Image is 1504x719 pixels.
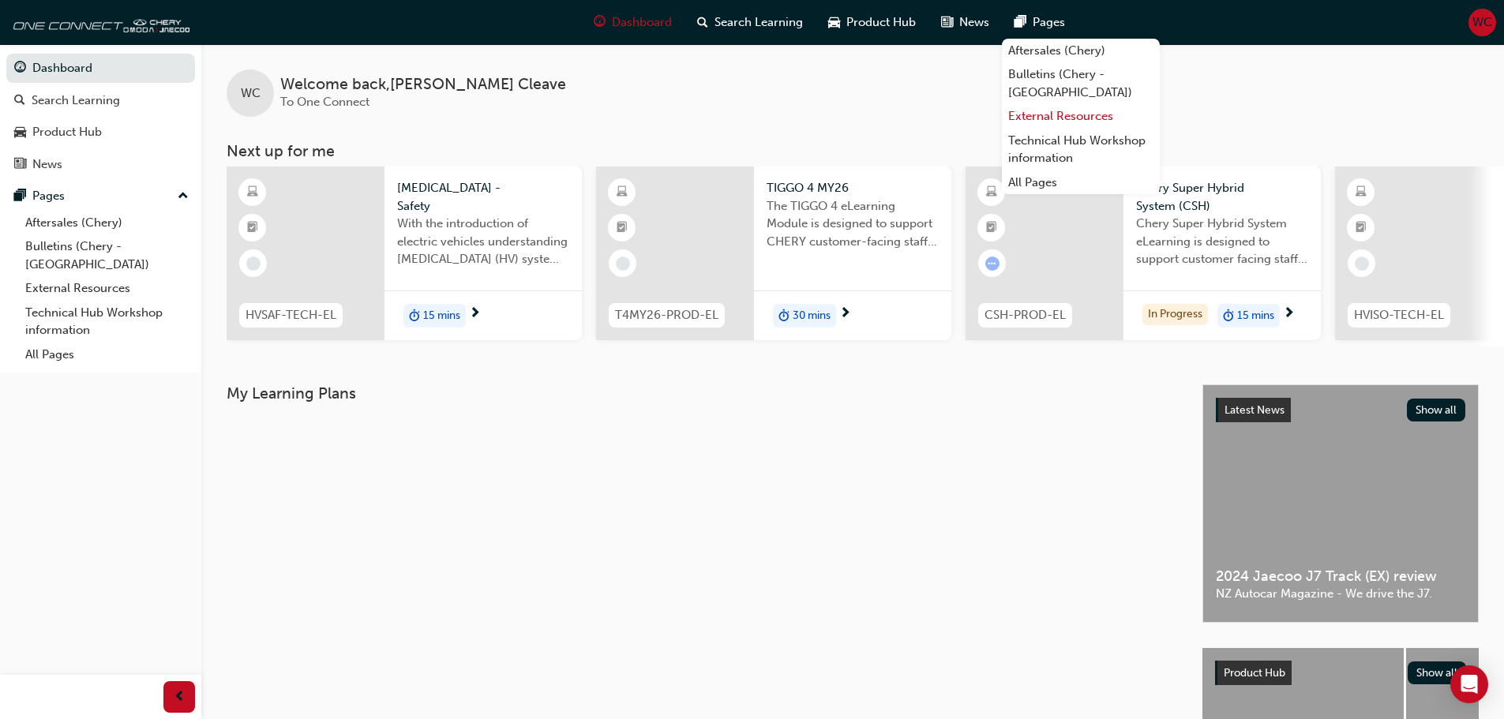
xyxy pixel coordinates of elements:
[985,257,1000,271] span: learningRecordVerb_ATTEMPT-icon
[966,167,1321,340] a: CSH-PROD-ELChery Super Hybrid System (CSH)Chery Super Hybrid System eLearning is designed to supp...
[1002,6,1078,39] a: pages-iconPages
[1002,62,1160,104] a: Bulletins (Chery - [GEOGRAPHIC_DATA])
[1408,661,1467,684] button: Show all
[596,167,951,340] a: T4MY26-PROD-ELTIGGO 4 MY26The TIGGO 4 eLearning Module is designed to support CHERY customer-faci...
[1215,661,1466,686] a: Product HubShow all
[247,218,258,238] span: booktick-icon
[1002,170,1160,195] a: All Pages
[246,257,261,271] span: learningRecordVerb_NONE-icon
[6,118,195,147] a: Product Hub
[1223,305,1234,326] span: duration-icon
[241,84,261,103] span: WC
[6,150,195,179] a: News
[19,301,195,343] a: Technical Hub Workshop information
[247,182,258,203] span: learningResourceType_ELEARNING-icon
[14,158,26,172] span: news-icon
[1142,304,1208,325] div: In Progress
[1224,666,1285,680] span: Product Hub
[227,384,1177,403] h3: My Learning Plans
[581,6,684,39] a: guage-iconDashboard
[1033,13,1065,32] span: Pages
[778,305,790,326] span: duration-icon
[612,13,672,32] span: Dashboard
[1356,182,1367,203] span: learningResourceType_ELEARNING-icon
[617,218,628,238] span: booktick-icon
[828,13,840,32] span: car-icon
[423,307,460,325] span: 15 mins
[6,182,195,211] button: Pages
[32,155,62,174] div: News
[227,167,582,340] a: HVSAF-TECH-EL[MEDICAL_DATA] - SafetyWith the introduction of electric vehicles understanding [MED...
[959,13,989,32] span: News
[1216,398,1465,423] a: Latest NewsShow all
[1225,403,1285,417] span: Latest News
[1202,384,1479,623] a: Latest NewsShow all2024 Jaecoo J7 Track (EX) reviewNZ Autocar Magazine - We drive the J7.
[793,307,831,325] span: 30 mins
[201,142,1504,160] h3: Next up for me
[32,187,65,205] div: Pages
[14,189,26,204] span: pages-icon
[19,211,195,235] a: Aftersales (Chery)
[594,13,606,32] span: guage-icon
[178,186,189,207] span: up-icon
[697,13,708,32] span: search-icon
[397,179,569,215] span: [MEDICAL_DATA] - Safety
[8,6,189,38] img: oneconnect
[280,95,369,109] span: To One Connect
[1237,307,1274,325] span: 15 mins
[1002,129,1160,170] a: Technical Hub Workshop information
[32,123,102,141] div: Product Hub
[397,215,569,268] span: With the introduction of electric vehicles understanding [MEDICAL_DATA] (HV) systems is critical ...
[1002,39,1160,63] a: Aftersales (Chery)
[14,94,25,108] span: search-icon
[941,13,953,32] span: news-icon
[1355,257,1369,271] span: learningRecordVerb_NONE-icon
[246,306,336,324] span: HVSAF-TECH-EL
[1450,665,1488,703] div: Open Intercom Messenger
[767,179,939,197] span: TIGGO 4 MY26
[1002,104,1160,129] a: External Resources
[986,218,997,238] span: booktick-icon
[684,6,816,39] a: search-iconSearch Learning
[1472,13,1492,32] span: WC
[615,306,718,324] span: T4MY26-PROD-EL
[816,6,928,39] a: car-iconProduct Hub
[469,307,481,321] span: next-icon
[1216,585,1465,603] span: NZ Autocar Magazine - We drive the J7.
[928,6,1002,39] a: news-iconNews
[986,182,997,203] span: learningResourceType_ELEARNING-icon
[280,76,566,94] span: Welcome back , [PERSON_NAME] Cleave
[1136,179,1308,215] span: Chery Super Hybrid System (CSH)
[6,51,195,182] button: DashboardSearch LearningProduct HubNews
[767,197,939,251] span: The TIGGO 4 eLearning Module is designed to support CHERY customer-facing staff with the product ...
[985,306,1066,324] span: CSH-PROD-EL
[19,276,195,301] a: External Resources
[1216,567,1465,586] span: 2024 Jaecoo J7 Track (EX) review
[6,54,195,83] a: Dashboard
[1468,9,1496,36] button: WC
[14,125,26,140] span: car-icon
[616,257,630,271] span: learningRecordVerb_NONE-icon
[1136,215,1308,268] span: Chery Super Hybrid System eLearning is designed to support customer facing staff with the underst...
[174,687,186,707] span: prev-icon
[846,13,916,32] span: Product Hub
[1283,307,1295,321] span: next-icon
[714,13,803,32] span: Search Learning
[1354,306,1444,324] span: HVISO-TECH-EL
[19,343,195,367] a: All Pages
[1015,13,1026,32] span: pages-icon
[1356,218,1367,238] span: booktick-icon
[6,86,195,115] a: Search Learning
[839,307,851,321] span: next-icon
[409,305,420,326] span: duration-icon
[617,182,628,203] span: learningResourceType_ELEARNING-icon
[1407,399,1466,421] button: Show all
[19,234,195,276] a: Bulletins (Chery - [GEOGRAPHIC_DATA])
[14,62,26,76] span: guage-icon
[32,92,120,110] div: Search Learning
